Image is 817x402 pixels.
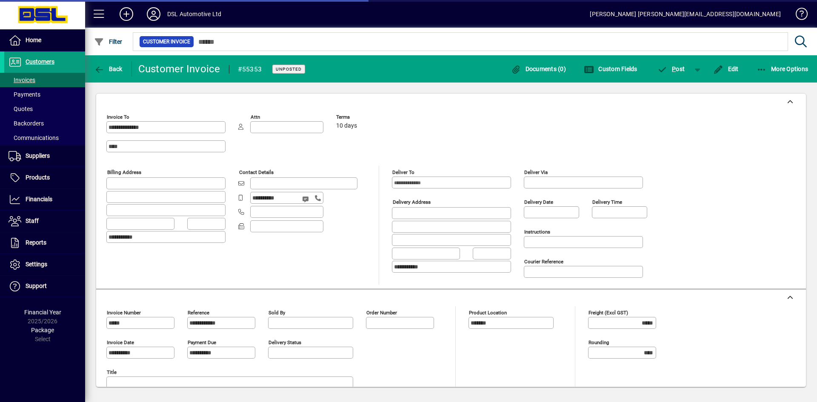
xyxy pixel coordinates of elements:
span: Settings [26,261,47,268]
span: Financial Year [24,309,61,316]
span: Suppliers [26,152,50,159]
button: Add [113,6,140,22]
span: Customer Invoice [143,37,190,46]
a: Quotes [4,102,85,116]
div: DSL Automotive Ltd [167,7,221,21]
span: Products [26,174,50,181]
span: Filter [94,38,123,45]
mat-label: Delivery time [592,199,622,205]
mat-label: Delivery date [524,199,553,205]
mat-label: Instructions [524,229,550,235]
button: Filter [92,34,125,49]
mat-label: Deliver via [524,169,548,175]
span: Support [26,282,47,289]
span: Terms [336,114,387,120]
span: Invoices [9,77,35,83]
span: Communications [9,134,59,141]
button: Custom Fields [582,61,640,77]
a: Payments [4,87,85,102]
a: Reports [4,232,85,254]
span: Customers [26,58,54,65]
span: Staff [26,217,39,224]
span: Package [31,327,54,334]
a: Knowledge Base [789,2,806,29]
a: Backorders [4,116,85,131]
a: Suppliers [4,145,85,167]
mat-label: Title [107,369,117,375]
mat-label: Product location [469,310,507,316]
span: Payments [9,91,40,98]
mat-label: Payment due [188,339,216,345]
app-page-header-button: Back [85,61,132,77]
button: Post [653,61,689,77]
button: Documents (0) [508,61,568,77]
a: Invoices [4,73,85,87]
span: Reports [26,239,46,246]
mat-label: Sold by [269,310,285,316]
div: [PERSON_NAME] [PERSON_NAME][EMAIL_ADDRESS][DOMAIN_NAME] [590,7,781,21]
a: Communications [4,131,85,145]
mat-label: Invoice number [107,310,141,316]
a: Financials [4,189,85,210]
span: Backorders [9,120,44,127]
a: Support [4,276,85,297]
span: Quotes [9,105,33,112]
a: Home [4,30,85,51]
mat-label: Rounding [588,339,609,345]
mat-label: Freight (excl GST) [588,310,628,316]
span: More Options [757,66,808,72]
mat-label: Attn [251,114,260,120]
button: More Options [754,61,811,77]
mat-label: Reference [188,310,209,316]
span: Edit [713,66,739,72]
button: Edit [711,61,741,77]
a: Staff [4,211,85,232]
span: Home [26,37,41,43]
a: Settings [4,254,85,275]
button: Profile [140,6,167,22]
mat-label: Courier Reference [524,259,563,265]
span: Custom Fields [584,66,637,72]
span: Documents (0) [511,66,566,72]
div: #55353 [238,63,262,76]
span: P [672,66,676,72]
button: Back [92,61,125,77]
mat-label: Order number [366,310,397,316]
a: Products [4,167,85,188]
span: 10 days [336,123,357,129]
button: Send SMS [296,189,317,209]
div: Customer Invoice [138,62,220,76]
span: ost [657,66,685,72]
mat-label: Delivery status [269,339,301,345]
span: Back [94,66,123,72]
span: Unposted [276,66,302,72]
mat-label: Deliver To [392,169,414,175]
span: Financials [26,196,52,202]
mat-label: Invoice To [107,114,129,120]
mat-label: Invoice date [107,339,134,345]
